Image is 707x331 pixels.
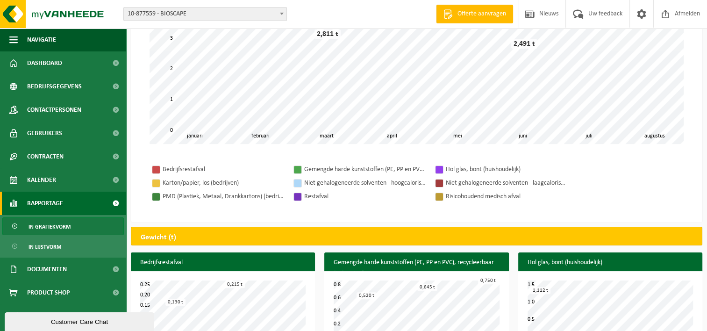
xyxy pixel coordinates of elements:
div: Gemengde harde kunststoffen (PE, PP en PVC), recycleerbaar (industrieel) [304,164,426,175]
div: 0,215 t [225,281,245,288]
h3: Gemengde harde kunststoffen (PE, PP en PVC), recycleerbaar (industrieel) [324,252,508,284]
a: Offerte aanvragen [436,5,513,23]
div: 0,750 t [478,277,498,284]
div: Risicohoudend medisch afval [446,191,567,202]
div: 0,130 t [165,299,186,306]
span: In grafiekvorm [29,218,71,236]
div: 1,112 t [530,287,550,294]
span: Rapportage [27,192,63,215]
span: 10-877559 - BIOSCAPE [123,7,287,21]
div: Hol glas, bont (huishoudelijk) [446,164,567,175]
span: Documenten [27,258,67,281]
div: 0,645 t [417,284,437,291]
div: Niet gehalogeneerde solventen - hoogcalorisch in kleinverpakking [304,177,426,189]
div: PMD (Plastiek, Metaal, Drankkartons) (bedrijven) [163,191,284,202]
span: Kalender [27,168,56,192]
span: Product Shop [27,281,70,304]
span: Gebruikers [27,122,62,145]
div: 2,811 t [314,29,341,39]
div: 0,520 t [357,292,377,299]
span: Contracten [27,145,64,168]
div: 2,491 t [511,39,537,49]
span: In lijstvorm [29,238,61,256]
span: Bedrijfsgegevens [27,75,82,98]
div: Karton/papier, los (bedrijven) [163,177,284,189]
span: Acceptatievoorwaarden [27,304,103,328]
h3: Bedrijfsrestafval [131,252,315,273]
span: Navigatie [27,28,56,51]
div: Niet gehalogeneerde solventen - laagcalorisch in kleinverpakking [446,177,567,189]
span: Offerte aanvragen [455,9,508,19]
iframe: chat widget [5,310,156,331]
a: In lijstvorm [2,237,124,255]
h3: Hol glas, bont (huishoudelijk) [518,252,702,273]
h2: Gewicht (t) [131,227,186,248]
a: In grafiekvorm [2,217,124,235]
span: 10-877559 - BIOSCAPE [124,7,286,21]
div: Restafval [304,191,426,202]
span: Contactpersonen [27,98,81,122]
span: Dashboard [27,51,62,75]
div: Bedrijfsrestafval [163,164,284,175]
